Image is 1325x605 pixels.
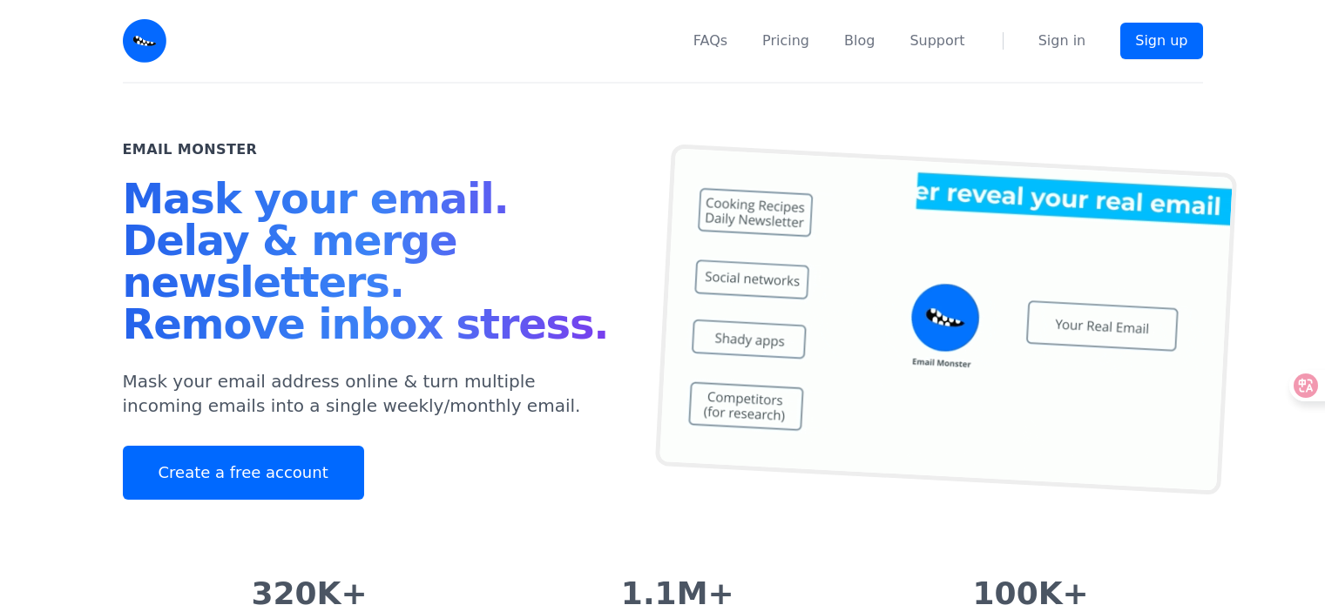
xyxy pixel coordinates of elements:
[123,19,166,63] img: Email Monster
[909,30,964,51] a: Support
[123,139,258,160] h2: Email Monster
[762,30,809,51] a: Pricing
[693,30,727,51] a: FAQs
[844,30,875,51] a: Blog
[123,446,364,500] a: Create a free account
[654,144,1236,495] img: temp mail, free temporary mail, Temporary Email
[1120,23,1202,59] a: Sign up
[123,178,621,352] h1: Mask your email. Delay & merge newsletters. Remove inbox stress.
[123,369,621,418] p: Mask your email address online & turn multiple incoming emails into a single weekly/monthly email.
[1038,30,1086,51] a: Sign in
